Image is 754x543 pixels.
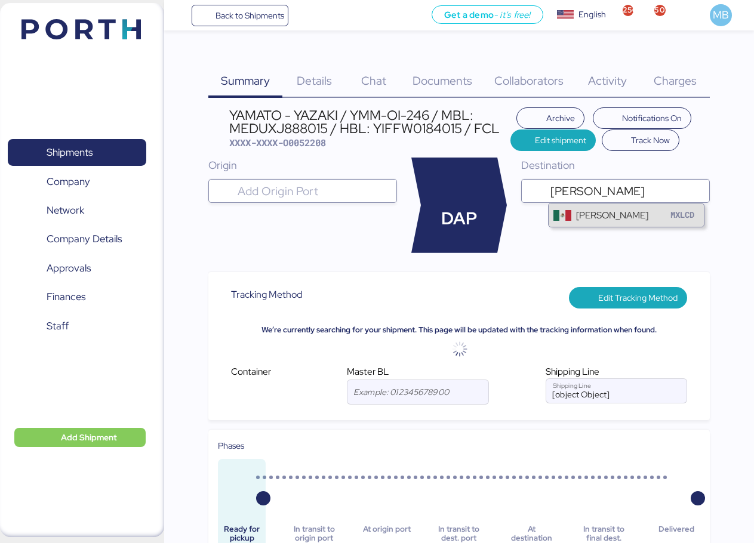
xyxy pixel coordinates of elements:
span: Summary [221,73,270,88]
a: Company [8,168,146,195]
span: Track Now [631,133,670,147]
a: Company Details [8,226,146,253]
div: English [578,8,606,21]
div: Phases [218,439,700,452]
button: Menu [171,5,192,26]
div: Origin [208,158,397,173]
span: Add Shipment [61,430,117,445]
button: Edit shipment [510,129,596,151]
span: Archive [546,111,575,125]
div: Destination [521,158,710,173]
a: Back to Shipments [192,5,289,26]
button: Add Shipment [14,428,146,447]
div: In transit to final dest. [580,525,628,542]
span: DAP [441,206,477,232]
span: XXXX-XXXX-O0052208 [229,137,326,149]
span: Master BL [347,365,389,378]
div: We’re currently searching for your shipment. This page will be updated with the tracking informat... [216,316,702,343]
a: Staff [8,313,146,340]
span: Approvals [47,260,91,277]
button: Notifications On [593,107,692,129]
div: MXLCD [666,209,699,221]
span: Container [231,365,271,378]
span: Details [297,73,332,88]
input: Shipping Line [546,379,687,403]
button: Track Now [602,129,680,151]
span: Collaborators [494,73,564,88]
span: Company [47,173,90,190]
div: In transit to dest. port [435,525,483,542]
span: Activity [588,73,627,88]
div: [PERSON_NAME] [576,208,648,222]
span: Edit Tracking Method [598,291,678,305]
a: Approvals [8,255,146,282]
button: Edit Tracking Method [569,287,687,308]
span: Back to Shipments [216,8,284,23]
button: Archive [516,107,584,129]
div: Delivered [653,525,700,542]
span: Company Details [47,230,122,248]
div: In transit to origin port [290,525,338,542]
div: At origin port [363,525,411,542]
span: MB [713,7,729,23]
input: Add Destination Port [548,184,704,198]
input: Example: 012345678900 [347,380,488,404]
span: Notifications On [622,111,682,125]
span: Edit shipment [535,133,586,147]
span: Shipments [47,144,93,161]
a: Finances [8,283,146,311]
div: Shipping Line [546,365,687,378]
div: YAMATO - YAZAKI / YMM-OI-246 / MBL: MEDUXJ888015 / HBL: YIFFW0184015 / FCL [229,109,510,135]
a: Network [8,197,146,224]
input: Add Origin Port [235,184,392,198]
span: Tracking Method [231,287,302,303]
span: Network [47,202,84,219]
div: Ready for pickup [218,525,266,542]
span: Finances [47,288,85,306]
span: Charges [654,73,697,88]
span: Chat [361,73,386,88]
a: Shipments [8,139,146,166]
span: Staff [47,317,69,335]
span: Documents [413,73,472,88]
